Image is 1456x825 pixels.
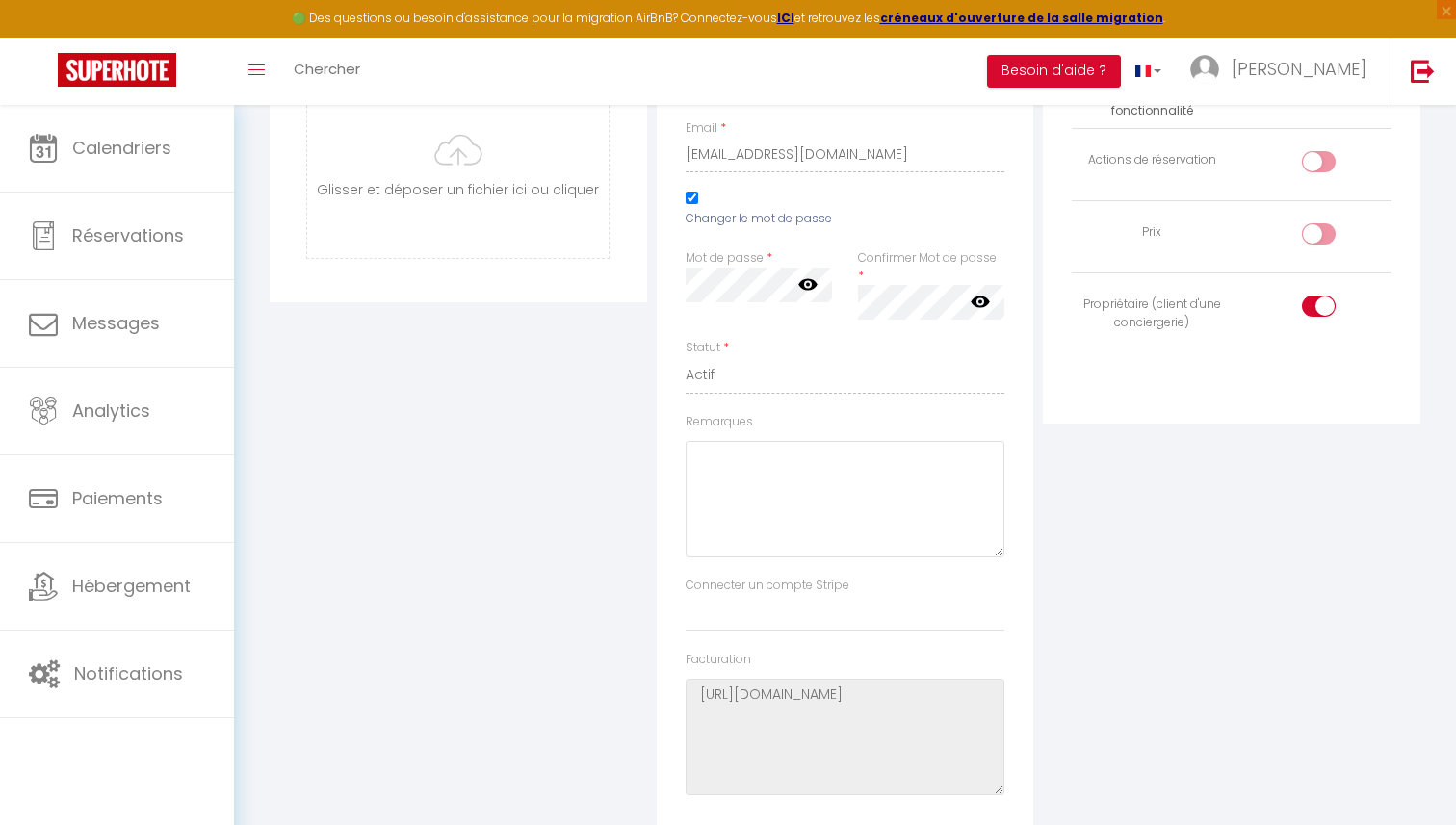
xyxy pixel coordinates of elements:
[1190,55,1219,84] img: ...
[686,413,753,431] label: Remarques
[1176,38,1391,105] a: ... [PERSON_NAME]
[72,136,171,160] span: Calendriers
[686,210,832,228] label: Changer le mot de passe
[72,311,160,335] span: Messages
[1232,57,1366,81] span: [PERSON_NAME]
[72,223,184,247] span: Réservations
[294,59,360,79] span: Chercher
[72,399,150,423] span: Analytics
[686,339,720,357] label: Statut
[858,249,997,268] label: Confirmer Mot de passe
[58,53,176,87] img: Super Booking
[1079,223,1224,242] div: Prix
[1079,151,1224,169] div: Actions de réservation
[987,55,1121,88] button: Besoin d'aide ?
[686,577,849,595] label: Connecter un compte Stripe
[74,661,183,685] span: Notifications
[15,8,73,65] button: Ouvrir le widget de chat LiveChat
[686,651,751,669] label: Facturation
[686,119,717,138] label: Email
[880,10,1163,26] a: créneaux d'ouverture de la salle migration
[279,38,375,105] a: Chercher
[1079,296,1224,332] div: Propriétaire (client d'une conciergerie)
[686,249,764,268] label: Mot de passe
[72,486,163,510] span: Paiements
[1374,738,1442,811] iframe: Chat
[1411,59,1435,83] img: logout
[777,10,794,26] a: ICI
[72,574,191,598] span: Hébergement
